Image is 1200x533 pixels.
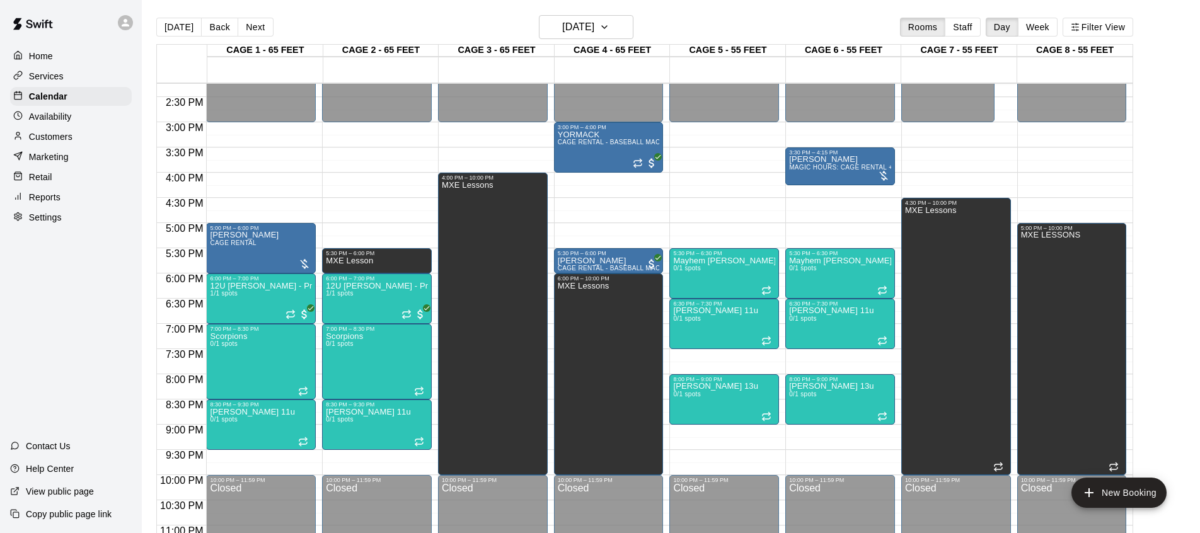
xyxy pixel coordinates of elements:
[210,326,312,332] div: 7:00 PM – 8:30 PM
[900,18,945,37] button: Rooms
[789,376,891,382] div: 8:00 PM – 9:00 PM
[986,18,1018,37] button: Day
[789,477,891,483] div: 10:00 PM – 11:59 PM
[326,250,428,256] div: 5:30 PM – 6:00 PM
[761,285,771,295] span: Recurring event
[210,477,312,483] div: 10:00 PM – 11:59 PM
[901,198,1011,475] div: 4:30 PM – 10:00 PM: MXE Lessons
[163,147,207,158] span: 3:30 PM
[326,340,354,347] span: 0/1 spots filled
[558,124,660,130] div: 3:00 PM – 4:00 PM
[993,462,1003,472] span: Recurring event
[206,273,316,324] div: 6:00 PM – 7:00 PM: 12U Guss - Practice
[210,239,257,246] span: CAGE RENTAL
[673,376,775,382] div: 8:00 PM – 9:00 PM
[10,147,132,166] div: Marketing
[210,225,312,231] div: 5:00 PM – 6:00 PM
[785,299,895,349] div: 6:30 PM – 7:30 PM: Mayhem Berman 11u
[558,275,660,282] div: 6:00 PM – 10:00 PM
[286,309,296,319] span: Recurring event
[210,275,312,282] div: 6:00 PM – 7:00 PM
[163,198,207,209] span: 4:30 PM
[645,258,658,270] span: All customers have paid
[438,173,548,475] div: 4:00 PM – 10:00 PM: MXE Lessons
[789,391,817,398] span: 0/1 spots filled
[210,416,238,423] span: 0/1 spots filled
[157,475,206,486] span: 10:00 PM
[163,97,207,108] span: 2:30 PM
[26,462,74,475] p: Help Center
[554,273,664,475] div: 6:00 PM – 10:00 PM: MXE Lessons
[673,315,701,322] span: 0/1 spots filled
[326,275,428,282] div: 6:00 PM – 7:00 PM
[554,122,664,173] div: 3:00 PM – 4:00 PM: YORMACK
[210,290,238,297] span: 1/1 spots filled
[905,477,1007,483] div: 10:00 PM – 11:59 PM
[785,374,895,425] div: 8:00 PM – 9:00 PM: Mayhem Raymar 13u
[539,15,633,39] button: [DATE]
[558,265,676,272] span: CAGE RENTAL - BASEBALL MACHINE
[29,110,72,123] p: Availability
[10,47,132,66] a: Home
[562,18,594,36] h6: [DATE]
[789,301,891,307] div: 6:30 PM – 7:30 PM
[206,399,316,450] div: 8:30 PM – 9:30 PM: Mayhem Goldman 11u
[10,208,132,227] a: Settings
[29,130,72,143] p: Customers
[10,67,132,86] a: Services
[555,45,671,57] div: CAGE 4 - 65 FEET
[645,157,658,169] span: All customers have paid
[558,477,660,483] div: 10:00 PM – 11:59 PM
[761,336,771,346] span: Recurring event
[673,265,701,272] span: 0/1 spots filled
[558,139,676,146] span: CAGE RENTAL - BASEBALL MACHINE
[210,401,312,408] div: 8:30 PM – 9:30 PM
[322,399,432,450] div: 8:30 PM – 9:30 PM: Mayhem Goldman 11u
[10,107,132,126] a: Availability
[163,374,207,385] span: 8:00 PM
[414,308,427,321] span: All customers have paid
[877,336,887,346] span: Recurring event
[10,127,132,146] a: Customers
[163,248,207,259] span: 5:30 PM
[673,301,775,307] div: 6:30 PM – 7:30 PM
[322,248,432,273] div: 5:30 PM – 6:00 PM: MXE Lesson
[163,223,207,234] span: 5:00 PM
[669,374,779,425] div: 8:00 PM – 9:00 PM: Mayhem Raymar 13u
[1017,223,1127,475] div: 5:00 PM – 10:00 PM: MXE LESSONS
[669,248,779,299] div: 5:30 PM – 6:30 PM: Mayhem Galligan 8u
[669,299,779,349] div: 6:30 PM – 7:30 PM: Mayhem Berman 11u
[10,87,132,106] a: Calendar
[29,50,53,62] p: Home
[157,500,206,511] span: 10:30 PM
[156,18,202,37] button: [DATE]
[905,200,1007,206] div: 4:30 PM – 10:00 PM
[1071,478,1167,508] button: add
[29,171,52,183] p: Retail
[673,250,775,256] div: 5:30 PM – 6:30 PM
[163,450,207,461] span: 9:30 PM
[298,437,308,447] span: Recurring event
[163,273,207,284] span: 6:00 PM
[785,147,895,185] div: 3:30 PM – 4:15 PM: MAGIC HOURS: CAGE RENTAL + BASEBALL MACHINE
[401,309,412,319] span: Recurring event
[1018,18,1058,37] button: Week
[10,168,132,186] a: Retail
[1017,45,1133,57] div: CAGE 8 - 55 FEET
[298,308,311,321] span: All customers have paid
[26,440,71,452] p: Contact Us
[785,248,895,299] div: 5:30 PM – 6:30 PM: Mayhem Galligan 8u
[206,324,316,399] div: 7:00 PM – 8:30 PM: Scorpions
[29,90,67,103] p: Calendar
[10,188,132,207] a: Reports
[789,250,891,256] div: 5:30 PM – 6:30 PM
[163,122,207,133] span: 3:00 PM
[1021,225,1123,231] div: 5:00 PM – 10:00 PM
[29,70,64,83] p: Services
